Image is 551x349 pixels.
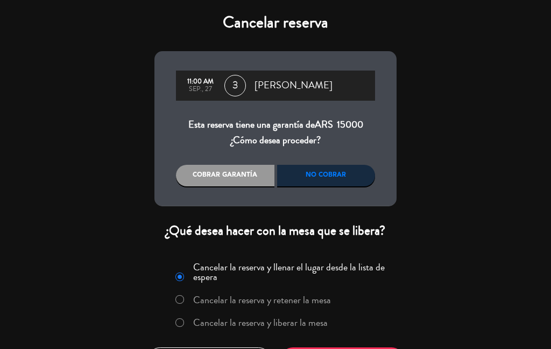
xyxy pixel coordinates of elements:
div: 11:00 AM [181,78,219,86]
label: Cancelar la reserva y llenar el lugar desde la lista de espera [193,262,390,282]
h4: Cancelar reserva [154,13,397,32]
div: Cobrar garantía [176,165,274,186]
div: sep., 27 [181,86,219,93]
span: 15000 [337,117,363,131]
label: Cancelar la reserva y retener la mesa [193,295,331,305]
label: Cancelar la reserva y liberar la mesa [193,318,328,327]
div: ¿Qué desea hacer con la mesa que se libera? [154,222,397,239]
div: No cobrar [277,165,376,186]
span: [PERSON_NAME] [255,78,333,94]
span: ARS [315,117,333,131]
div: Esta reserva tiene una garantía de ¿Cómo desea proceder? [176,117,375,149]
span: 3 [224,75,246,96]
